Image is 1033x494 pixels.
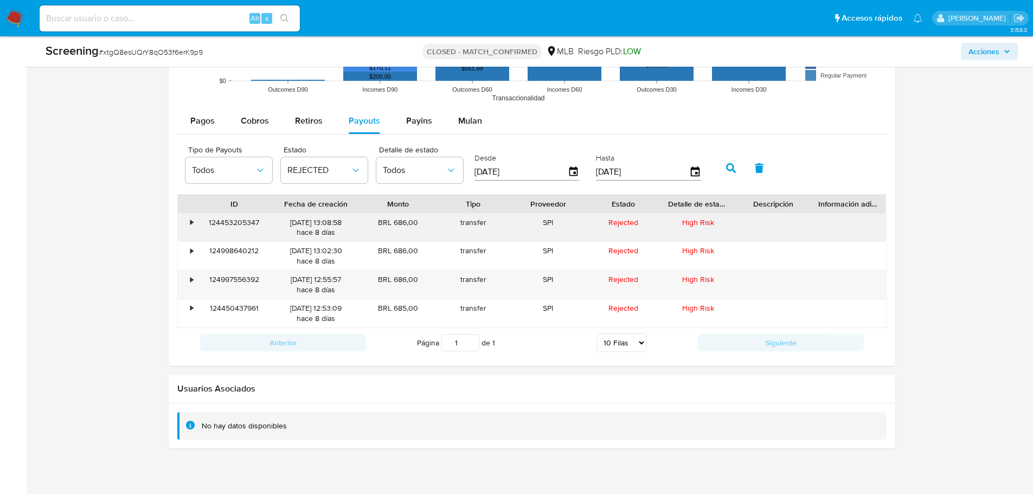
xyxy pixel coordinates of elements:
button: Acciones [961,43,1018,60]
span: Acciones [968,43,999,60]
a: Notificaciones [913,14,922,23]
a: Salir [1013,12,1025,24]
span: Accesos rápidos [842,12,902,24]
span: # xtgQ8esUQrY8qO53f6erK9p9 [99,47,203,57]
p: nicolas.tyrkiel@mercadolibre.com [948,13,1010,23]
span: LOW [623,45,641,57]
span: 3.158.0 [1010,25,1028,34]
button: search-icon [273,11,296,26]
h2: Usuarios Asociados [177,383,887,394]
p: CLOSED - MATCH_CONFIRMED [422,44,542,59]
span: Alt [251,13,259,23]
input: Buscar usuario o caso... [40,11,300,25]
div: MLB [546,46,574,57]
span: s [265,13,268,23]
span: Riesgo PLD: [578,46,641,57]
b: Screening [46,42,99,59]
